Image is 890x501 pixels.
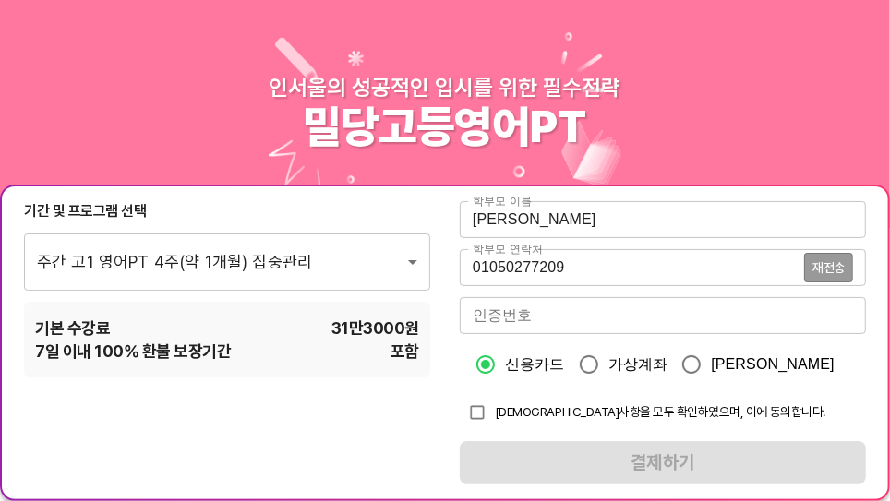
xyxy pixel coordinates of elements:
[460,249,804,286] input: 학부모 연락처를 입력해주세요
[304,101,587,154] div: 밀당고등영어PT
[711,353,835,376] span: [PERSON_NAME]
[608,353,668,376] span: 가상계좌
[35,316,110,340] span: 기본 수강료
[505,353,565,376] span: 신용카드
[331,316,419,340] span: 31만3000 원
[24,201,430,221] div: 기간 및 프로그램 선택
[804,253,853,282] button: 재전송
[35,340,231,363] span: 7 일 이내 100% 환불 보장기간
[495,404,825,419] span: [DEMOGRAPHIC_DATA]사항을 모두 확인하였으며, 이에 동의합니다.
[270,74,621,101] div: 인서울의 성공적인 입시를 위한 필수전략
[24,233,430,290] div: 주간 고1 영어PT 4주(약 1개월) 집중관리
[812,261,845,274] span: 재전송
[391,340,419,363] span: 포함
[460,201,866,238] input: 학부모 이름을 입력해주세요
